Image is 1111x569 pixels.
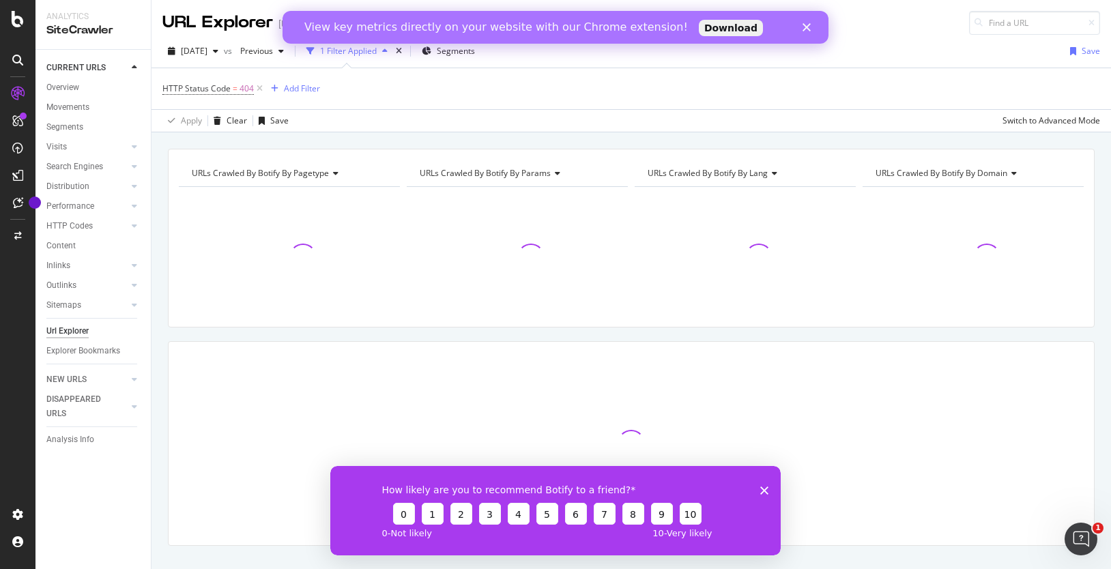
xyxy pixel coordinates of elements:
[46,278,76,293] div: Outlinks
[46,433,94,447] div: Analysis Info
[46,179,89,194] div: Distribution
[189,162,388,184] h4: URLs Crawled By Botify By pagetype
[46,81,79,95] div: Overview
[520,12,534,20] div: Close
[46,120,83,134] div: Segments
[417,162,616,184] h4: URLs Crawled By Botify By params
[46,278,128,293] a: Outlinks
[208,110,247,132] button: Clear
[46,219,128,233] a: HTTP Codes
[330,466,781,555] iframe: Survey from Botify
[284,83,320,94] div: Add Filter
[181,115,202,126] div: Apply
[46,259,128,273] a: Inlinks
[1082,45,1100,57] div: Save
[46,81,141,95] a: Overview
[46,373,128,387] a: NEW URLS
[227,115,247,126] div: Clear
[997,110,1100,132] button: Switch to Advanced Mode
[46,199,128,214] a: Performance
[46,344,141,358] a: Explorer Bookmarks
[46,298,81,312] div: Sitemaps
[235,40,289,62] button: Previous
[1065,40,1100,62] button: Save
[46,120,141,134] a: Segments
[233,83,237,94] span: =
[46,23,140,38] div: SiteCrawler
[46,140,128,154] a: Visits
[969,11,1100,35] input: Find a URL
[46,100,89,115] div: Movements
[46,160,103,174] div: Search Engines
[240,79,254,98] span: 404
[181,45,207,57] span: 2025 Aug. 8th
[46,140,67,154] div: Visits
[162,40,224,62] button: [DATE]
[224,45,235,57] span: vs
[192,167,329,179] span: URLs Crawled By Botify By pagetype
[46,373,87,387] div: NEW URLS
[645,162,843,184] h4: URLs Crawled By Botify By lang
[46,100,141,115] a: Movements
[235,45,273,57] span: Previous
[46,324,141,338] a: Url Explorer
[301,40,393,62] button: 1 Filter Applied
[393,44,405,58] div: times
[162,110,202,132] button: Apply
[46,179,128,194] a: Distribution
[46,344,120,358] div: Explorer Bookmarks
[1002,115,1100,126] div: Switch to Advanced Mode
[46,392,115,421] div: DISAPPEARED URLS
[46,61,106,75] div: CURRENT URLS
[265,81,320,97] button: Add Filter
[46,433,141,447] a: Analysis Info
[46,239,141,253] a: Content
[46,324,89,338] div: Url Explorer
[46,298,128,312] a: Sitemaps
[876,167,1007,179] span: URLs Crawled By Botify By domain
[46,219,93,233] div: HTTP Codes
[1065,523,1097,555] iframe: Intercom live chat
[278,17,375,31] div: [URL][DOMAIN_NAME]
[162,83,231,94] span: HTTP Status Code
[46,199,94,214] div: Performance
[437,45,475,57] span: Segments
[46,392,128,421] a: DISAPPEARED URLS
[46,160,128,174] a: Search Engines
[416,40,480,62] button: Segments
[46,61,128,75] a: CURRENT URLS
[46,11,140,23] div: Analytics
[283,11,828,44] iframe: Intercom live chat banner
[420,167,551,179] span: URLs Crawled By Botify By params
[648,167,768,179] span: URLs Crawled By Botify By lang
[873,162,1071,184] h4: URLs Crawled By Botify By domain
[320,45,377,57] div: 1 Filter Applied
[29,196,41,209] div: Tooltip anchor
[46,259,70,273] div: Inlinks
[270,115,289,126] div: Save
[46,239,76,253] div: Content
[162,11,273,34] div: URL Explorer
[1093,523,1103,534] span: 1
[253,110,289,132] button: Save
